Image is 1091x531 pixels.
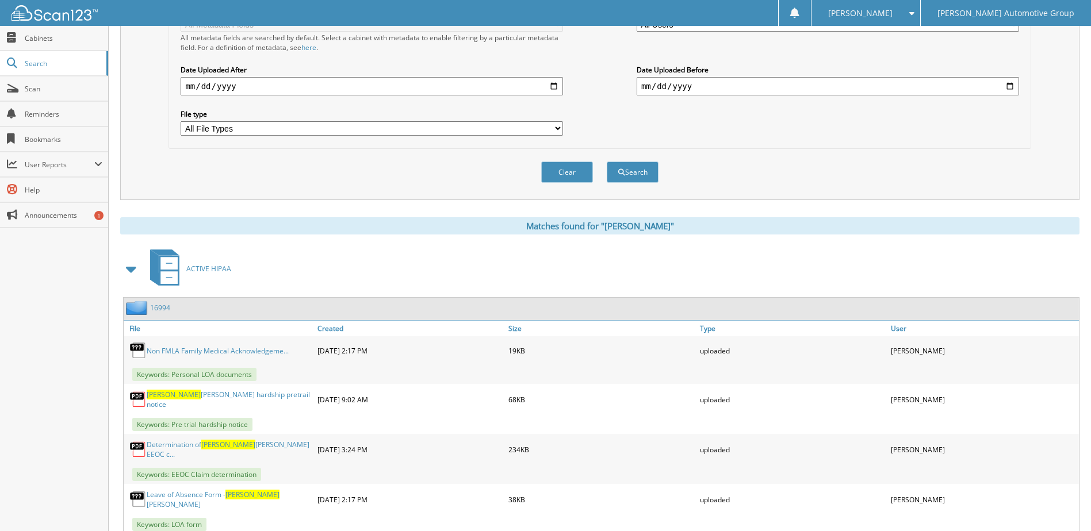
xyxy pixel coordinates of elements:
[181,109,563,119] label: File type
[697,387,888,412] div: uploaded
[888,437,1079,462] div: [PERSON_NAME]
[147,346,289,356] a: Non FMLA Family Medical Acknowledgeme...
[181,33,563,52] div: All metadata fields are searched by default. Select a cabinet with metadata to enable filtering b...
[25,109,102,119] span: Reminders
[25,185,102,195] span: Help
[181,65,563,75] label: Date Uploaded After
[937,10,1074,17] span: [PERSON_NAME] Automotive Group
[541,161,593,183] button: Clear
[697,487,888,512] div: uploaded
[181,77,563,95] input: start
[888,339,1079,362] div: [PERSON_NAME]
[120,217,1079,234] div: Matches found for "[PERSON_NAME]"
[315,339,506,362] div: [DATE] 2:17 PM
[132,368,257,381] span: Keywords: Personal LOA documents
[25,84,102,94] span: Scan
[506,339,696,362] div: 19KB
[607,161,659,183] button: Search
[126,301,150,315] img: folder2.png
[637,65,1019,75] label: Date Uploaded Before
[25,59,101,68] span: Search
[147,490,312,509] a: Leave of Absence Form -[PERSON_NAME][PERSON_NAME]
[506,321,696,336] a: Size
[143,246,231,291] a: ACTIVE HIPAA
[25,210,102,220] span: Announcements
[12,5,98,21] img: scan123-logo-white.svg
[124,321,315,336] a: File
[888,387,1079,412] div: [PERSON_NAME]
[94,211,104,220] div: 1
[888,487,1079,512] div: [PERSON_NAME]
[301,43,316,52] a: here
[506,437,696,462] div: 234KB
[506,487,696,512] div: 38KB
[315,437,506,462] div: [DATE] 3:24 PM
[129,491,147,508] img: generic.png
[315,487,506,512] div: [DATE] 2:17 PM
[129,391,147,408] img: PDF.png
[132,468,261,481] span: Keywords: EEOC Claim determination
[201,440,255,449] span: [PERSON_NAME]
[129,342,147,359] img: generic.png
[697,321,888,336] a: Type
[25,160,94,170] span: User Reports
[828,10,893,17] span: [PERSON_NAME]
[147,440,312,459] a: Determination of[PERSON_NAME][PERSON_NAME] EEOC c...
[1033,476,1091,531] iframe: Chat Widget
[697,437,888,462] div: uploaded
[25,33,102,43] span: Cabinets
[637,77,1019,95] input: end
[150,303,170,313] a: 16994
[132,518,206,531] span: Keywords: LOA form
[506,387,696,412] div: 68KB
[315,321,506,336] a: Created
[132,418,252,431] span: Keywords: Pre trial hardship notice
[225,490,280,499] span: [PERSON_NAME]
[697,339,888,362] div: uploaded
[129,441,147,458] img: PDF.png
[147,390,201,399] span: [PERSON_NAME]
[888,321,1079,336] a: User
[147,390,312,409] a: [PERSON_NAME][PERSON_NAME] hardship pretrail notice
[315,387,506,412] div: [DATE] 9:02 AM
[186,264,231,274] span: ACTIVE HIPAA
[25,134,102,144] span: Bookmarks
